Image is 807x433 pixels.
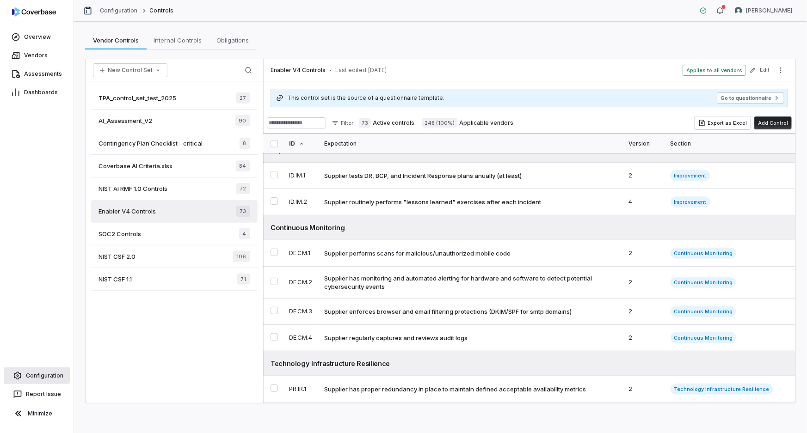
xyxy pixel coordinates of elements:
[240,138,250,149] span: 8
[213,34,253,46] span: Obligations
[99,139,203,147] span: Contingency Plan Checklist - critical
[236,160,250,171] span: 84
[671,248,737,259] span: Continuous Monitoring
[239,228,250,239] span: 4
[2,47,72,64] a: Vendors
[150,7,173,14] span: Controls
[671,332,737,343] span: Continuous Monitoring
[422,118,457,128] span: 248 (100%)
[24,33,51,41] span: Overview
[91,177,258,200] a: NIST AI RMF 1.0 Controls72
[91,245,258,268] a: NIST CSF 2.0106
[271,223,788,232] div: Continuous Monitoring
[283,267,319,299] td: DE.CM.2
[24,70,62,78] span: Assessments
[93,63,167,77] button: New Control Set
[324,134,617,153] div: Expectation
[422,118,513,128] label: Applicable vendors
[99,275,132,283] span: NIST CSF 1.1
[671,306,737,317] span: Continuous Monitoring
[324,198,541,206] div: Supplier routinely performs "lessons learned" exercises after each incident
[99,162,172,170] span: Coverbase AI Criteria.xlsx
[623,403,665,429] td: 2
[324,249,511,257] div: Supplier performs scans for malicious/unauthorized mobile code
[335,67,387,74] span: Last edited: [DATE]
[271,171,278,178] button: Select ID.IM.1 control
[89,34,142,46] span: Vendor Controls
[623,325,665,351] td: 2
[99,116,152,125] span: AI_Assessment_V2
[28,410,52,417] span: Minimize
[233,251,250,262] span: 106
[671,384,773,395] span: Technology Infrastructure Resilience
[623,376,665,403] td: 2
[99,252,136,261] span: NIST CSF 2.0
[623,189,665,215] td: 4
[671,134,788,153] div: Section
[236,206,250,217] span: 73
[271,384,278,392] button: Select PR.IR.1 control
[271,249,278,256] button: Select DE.CM.1 control
[729,4,798,18] button: Nic Weilbacher avatar[PERSON_NAME]
[623,299,665,325] td: 2
[4,386,70,403] button: Report Issue
[671,170,710,181] span: Improvement
[99,207,156,215] span: Enabler V4 Controls
[754,116,792,129] button: Add Control
[150,34,206,46] span: Internal Controls
[359,118,371,128] span: 73
[324,274,595,291] div: Supplier has monitoring and automated alerting for hardware and software to detect potential cybe...
[623,267,665,299] td: 2
[747,62,772,79] button: Edit
[26,390,61,398] span: Report Issue
[324,334,468,342] div: Supplier regularly captures and reviews audit logs
[623,240,665,267] td: 2
[329,67,332,73] span: •
[773,63,788,77] button: More actions
[746,7,792,14] span: [PERSON_NAME]
[341,120,353,127] span: Filter
[283,163,319,189] td: ID.IM.1
[324,385,586,393] div: Supplier has proper redundancy in place to maintain defined acceptable availability metrics
[99,94,176,102] span: TPA_control_set_test_2025
[237,274,250,285] span: 71
[91,110,258,132] a: AI_Assessment_V290
[271,307,278,314] button: Select DE.CM.3 control
[91,132,258,155] a: Contingency Plan Checklist - critical8
[283,240,319,267] td: DE.CM.1
[26,372,63,379] span: Configuration
[271,67,326,74] span: Enabler V4 Controls
[4,404,70,423] button: Minimize
[91,223,258,245] a: SOC2 Controls4
[671,196,710,207] span: Improvement
[283,325,319,351] td: DE.CM.4
[24,52,48,59] span: Vendors
[271,197,278,205] button: Select ID.IM.2 control
[100,7,138,14] a: Configuration
[324,171,522,180] div: Supplier tests DR, BCP, and Incident Response plans anually (at least)
[236,183,250,194] span: 72
[2,29,72,45] a: Overview
[359,118,414,128] label: Active controls
[283,376,319,403] td: PR.IR.1
[99,230,141,238] span: SOC2 Controls
[91,200,258,223] a: Enabler V4 Controls73
[287,94,444,102] span: This control set is the source of a questionnaire template.
[91,268,258,291] a: NIST CSF 1.171
[12,7,56,17] img: logo-D7KZi-bG.svg
[271,333,278,341] button: Select DE.CM.4 control
[91,155,258,177] a: Coverbase AI Criteria.xlsx84
[629,134,659,153] div: Version
[24,89,58,96] span: Dashboards
[271,359,788,368] div: Technology Infrastructure Resilience
[328,117,357,128] button: Filter
[735,7,742,14] img: Nic Weilbacher avatar
[324,307,572,316] div: Supplier enforces browser and email filtering protections (DKIM/SPF for smtp domains)
[236,92,250,104] span: 27
[283,299,319,325] td: DE.CM.3
[283,189,319,215] td: ID.IM.2
[2,84,72,101] a: Dashboards
[623,163,665,189] td: 2
[283,403,319,429] td: PR.IR.2
[683,65,746,76] span: Applies to all vendors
